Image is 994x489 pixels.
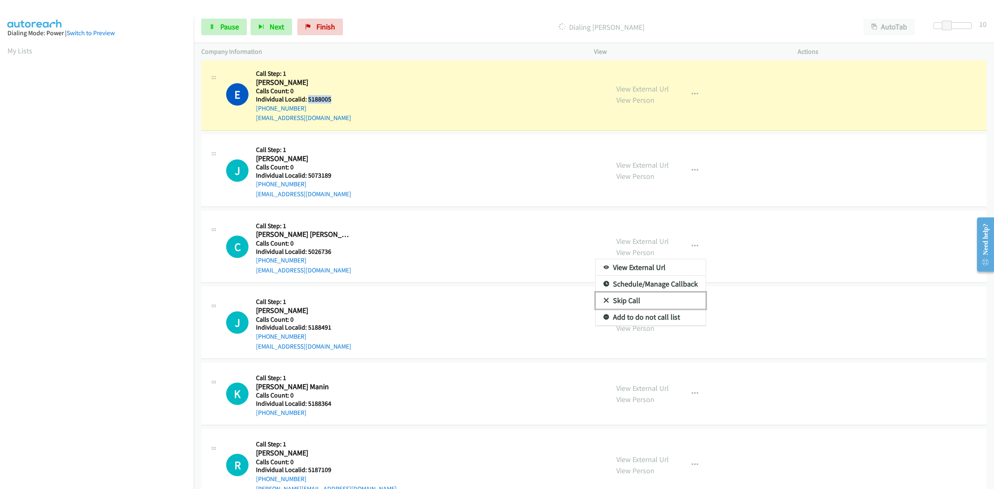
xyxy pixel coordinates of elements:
h1: K [226,383,248,405]
h1: J [226,311,248,334]
div: The call is yet to be attempted [226,383,248,405]
a: View External Url [596,259,706,276]
a: Skip Call [596,292,706,309]
div: Dialing Mode: Power | [7,28,186,38]
iframe: Dialpad [7,64,194,457]
iframe: Resource Center [970,212,994,277]
div: The call is yet to be attempted [226,454,248,476]
a: Add to do not call list [596,309,706,325]
a: Schedule/Manage Callback [596,276,706,292]
a: Switch to Preview [67,29,115,37]
h1: R [226,454,248,476]
div: The call is yet to be attempted [226,311,248,334]
a: My Lists [7,46,32,55]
